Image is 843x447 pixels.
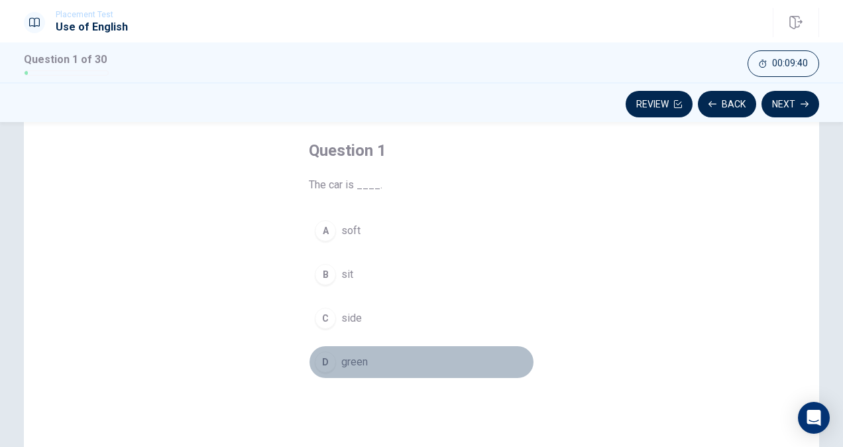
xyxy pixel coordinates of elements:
[315,264,336,285] div: B
[56,10,128,19] span: Placement Test
[341,223,361,239] span: soft
[309,177,534,193] span: The car is ____.
[341,310,362,326] span: side
[309,346,534,379] button: Dgreen
[56,19,128,35] h1: Use of English
[309,302,534,335] button: Cside
[309,258,534,291] button: Bsit
[772,58,808,69] span: 00:09:40
[341,267,353,283] span: sit
[315,220,336,241] div: A
[341,354,368,370] span: green
[315,351,336,373] div: D
[24,52,109,68] h1: Question 1 of 30
[309,140,534,161] h4: Question 1
[761,91,819,117] button: Next
[315,308,336,329] div: C
[748,50,819,77] button: 00:09:40
[309,214,534,247] button: Asoft
[698,91,756,117] button: Back
[798,402,830,434] div: Open Intercom Messenger
[626,91,693,117] button: Review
